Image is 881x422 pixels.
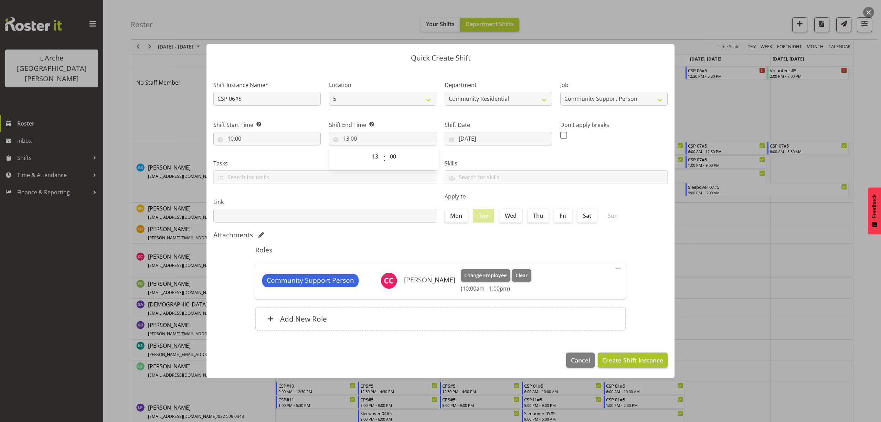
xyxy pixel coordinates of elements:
[445,132,552,145] input: Click to select...
[213,198,436,206] label: Link
[329,81,436,89] label: Location
[560,81,668,89] label: Job
[461,285,531,292] h6: (10:00am - 1:00pm)
[871,194,878,218] span: Feedback
[213,121,321,129] label: Shift Start Time
[213,231,253,239] h5: Attachments
[213,132,321,145] input: Click to select...
[571,356,590,365] span: Cancel
[213,159,436,167] label: Tasks
[464,272,507,279] span: Change Employee
[214,172,436,182] input: Search for tasks
[404,276,455,284] h6: [PERSON_NAME]
[267,275,354,285] span: Community Support Person
[528,209,549,223] label: Thu
[602,209,623,223] label: Sun
[383,150,385,167] span: :
[381,272,397,289] img: crissandra-cruz10327.jpg
[512,269,531,282] button: Clear
[461,269,511,282] button: Change Employee
[329,132,436,145] input: Click to select...
[566,353,594,368] button: Cancel
[560,121,668,129] label: Don't apply breaks
[499,209,522,223] label: Wed
[445,172,667,182] input: Search for skills
[445,159,668,167] label: Skills
[445,81,552,89] label: Department
[445,121,552,129] label: Shift Date
[554,209,572,223] label: Fri
[868,187,881,234] button: Feedback - Show survey
[280,314,327,323] h6: Add New Role
[255,246,626,254] h5: Roles
[445,209,468,223] label: Mon
[213,54,668,62] p: Quick Create Shift
[445,192,668,201] label: Apply to
[213,92,321,106] input: Shift Instance Name
[473,209,494,223] label: Tue
[213,81,321,89] label: Shift Instance Name*
[516,272,528,279] span: Clear
[598,353,668,368] button: Create Shift Instance
[329,121,436,129] label: Shift End Time
[577,209,597,223] label: Sat
[602,356,663,365] span: Create Shift Instance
